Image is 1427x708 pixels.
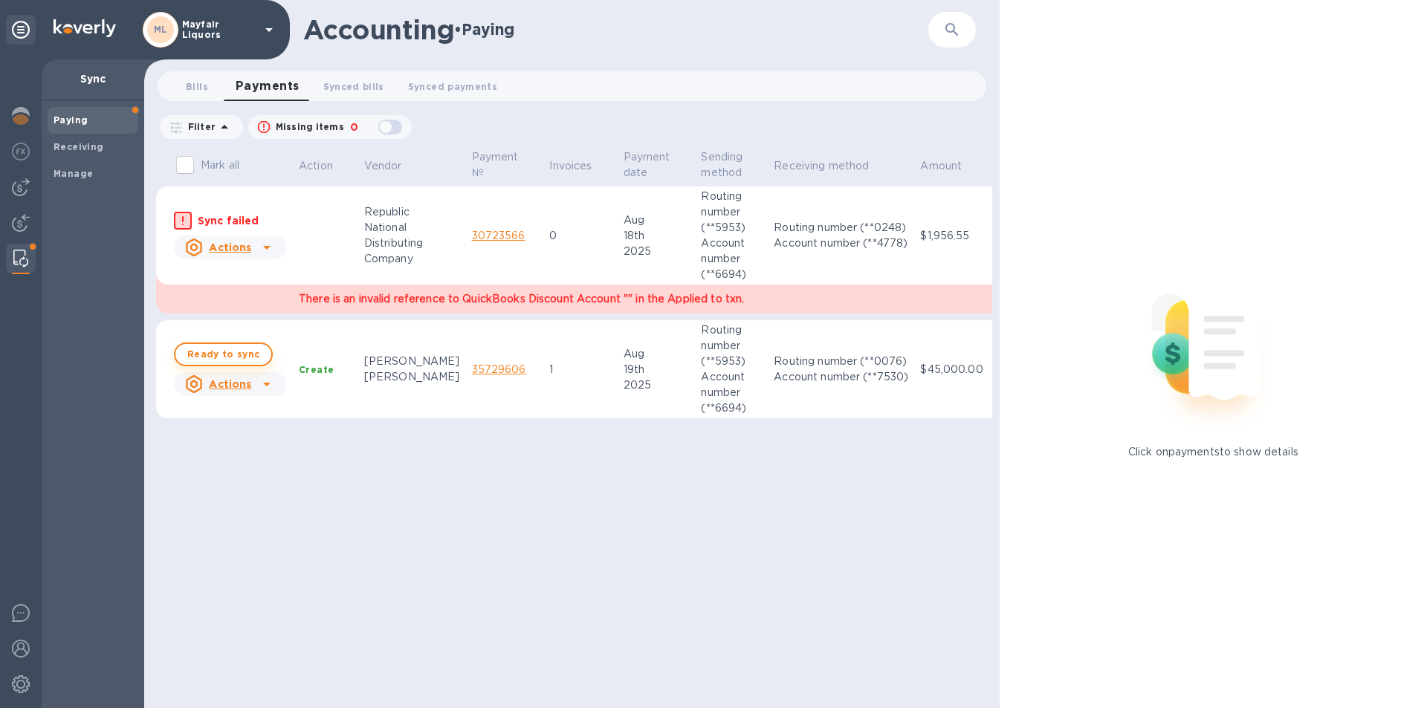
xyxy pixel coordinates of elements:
[299,291,990,307] p: There is an invalid reference to QuickBooks Discount Account "" in the Applied to txn.
[54,114,88,126] b: Paying
[299,158,352,174] span: Action
[248,115,412,139] button: Missing items0
[624,244,690,259] div: 2025
[774,354,908,369] div: Routing number (**0076)
[624,149,670,181] p: Payment date
[624,228,690,244] div: 18th
[154,24,168,35] b: ML
[472,149,519,181] p: Payment №
[701,189,762,282] p: Routing number (**5953) Account number (**6694)
[774,158,888,174] span: Receiving method
[701,322,762,416] p: Routing number (**5953) Account number (**6694)
[624,346,690,362] div: Aug
[549,228,611,244] p: 0
[701,149,762,181] span: Sending method
[236,76,300,97] span: Payments
[323,79,384,94] span: Synced bills
[54,141,104,152] b: Receiving
[364,158,402,174] p: Vendor
[198,213,287,228] p: Sync failed
[774,236,908,251] div: Account number (**4778)
[182,120,216,133] p: Filter
[408,79,497,94] span: Synced payments
[174,342,273,366] button: Ready to sync
[549,158,611,174] span: Invoices
[12,143,30,160] img: Foreign exchange
[299,364,334,375] b: Create
[209,378,251,390] u: Actions
[209,241,251,253] u: Actions
[187,345,259,363] span: Ready to sync
[364,204,460,220] div: Republic
[472,363,526,375] a: 35729606
[701,149,742,181] p: Sending method
[774,369,908,385] div: Account number (**7530)
[920,228,983,244] p: $1,956.55
[350,120,358,135] p: 0
[624,362,690,377] div: 19th
[54,19,116,37] img: Logo
[364,369,460,385] div: [PERSON_NAME]
[54,71,132,86] p: Sync
[182,19,256,40] p: Mayfair Liquors
[624,149,690,181] span: Payment date
[201,157,239,173] p: Mark all
[624,377,690,393] div: 2025
[364,220,460,236] div: National
[6,15,36,45] div: Unpin categories
[920,362,983,377] p: $45,000.00
[454,20,514,39] h2: • Paying
[774,158,869,174] p: Receiving method
[624,212,690,228] div: Aug
[472,230,525,241] a: 30723566
[1128,444,1298,460] p: Click on payments to show details
[549,362,611,377] p: 1
[472,149,538,181] span: Payment №
[920,158,962,174] p: Amount
[364,236,460,251] div: Distributing
[299,158,333,174] p: Action
[920,158,981,174] span: Amount
[54,168,93,179] b: Manage
[364,354,460,369] div: [PERSON_NAME]
[303,14,454,45] h1: Accounting
[276,120,344,134] p: Missing items
[186,79,208,94] span: Bills
[364,251,460,267] div: Company
[364,158,421,174] span: Vendor
[774,220,908,236] div: Routing number (**0248)
[549,158,592,174] p: Invoices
